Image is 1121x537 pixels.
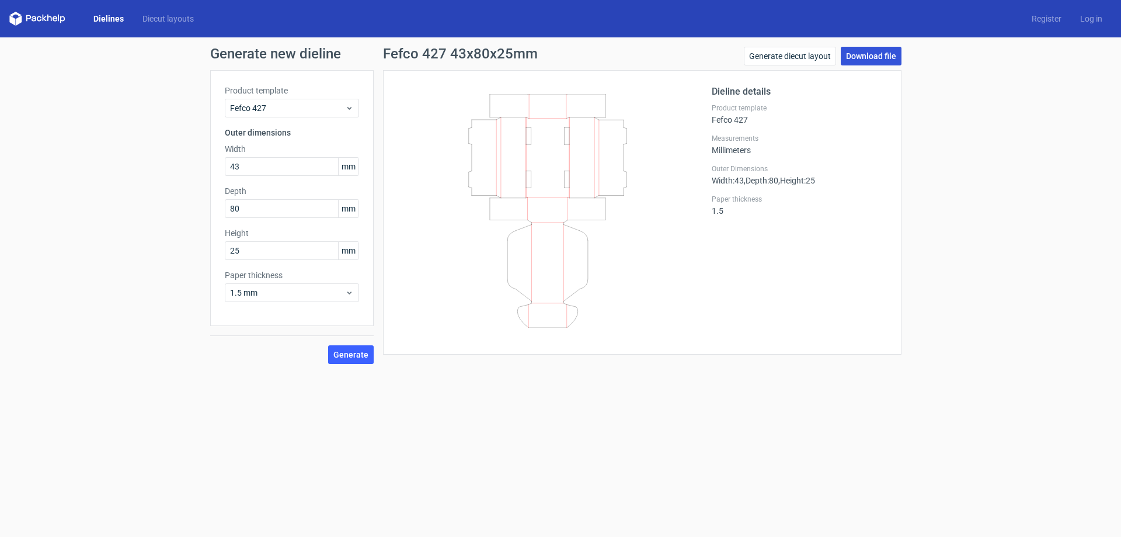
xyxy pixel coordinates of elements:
[210,47,911,61] h1: Generate new dieline
[225,269,359,281] label: Paper thickness
[338,158,358,175] span: mm
[230,102,345,114] span: Fefco 427
[712,195,887,204] label: Paper thickness
[225,227,359,239] label: Height
[712,176,744,185] span: Width : 43
[712,103,887,113] label: Product template
[1022,13,1071,25] a: Register
[338,242,358,259] span: mm
[712,195,887,216] div: 1.5
[712,85,887,99] h2: Dieline details
[744,47,836,65] a: Generate diecut layout
[225,127,359,138] h3: Outer dimensions
[133,13,203,25] a: Diecut layouts
[84,13,133,25] a: Dielines
[328,345,374,364] button: Generate
[338,200,358,217] span: mm
[778,176,815,185] span: , Height : 25
[383,47,538,61] h1: Fefco 427 43x80x25mm
[712,164,887,174] label: Outer Dimensions
[1071,13,1112,25] a: Log in
[841,47,901,65] a: Download file
[712,134,887,155] div: Millimeters
[333,351,368,359] span: Generate
[712,103,887,124] div: Fefco 427
[230,287,345,299] span: 1.5 mm
[744,176,778,185] span: , Depth : 80
[225,85,359,96] label: Product template
[225,185,359,197] label: Depth
[225,143,359,155] label: Width
[712,134,887,143] label: Measurements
